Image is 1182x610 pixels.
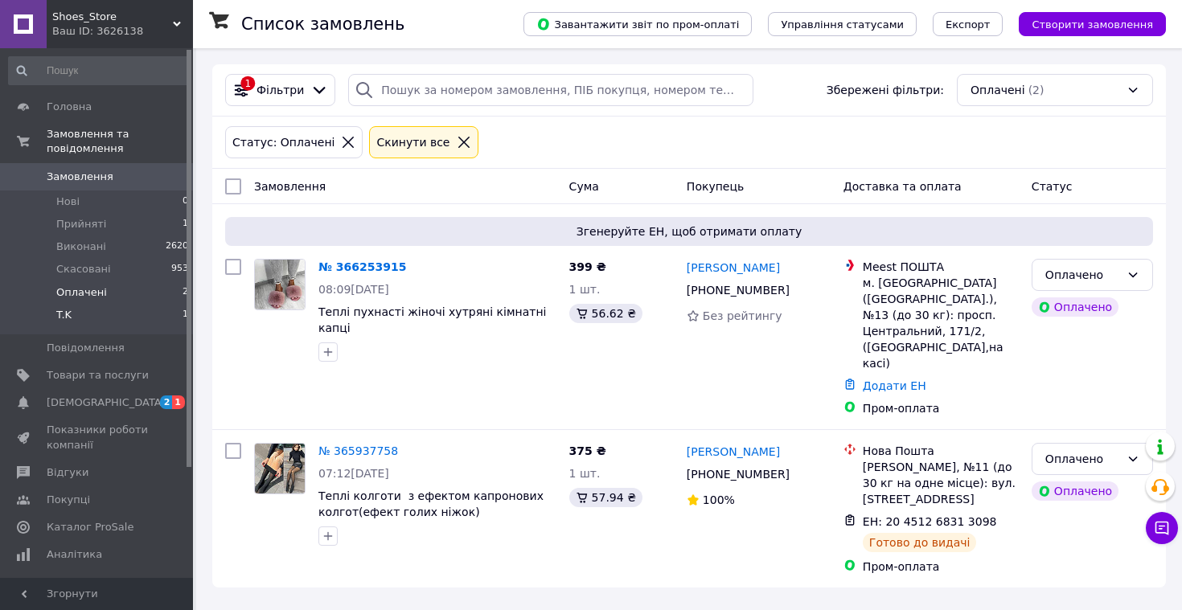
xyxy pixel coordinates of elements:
span: Управління статусами [781,18,904,31]
span: 375 ₴ [569,444,606,457]
a: Фото товару [254,443,306,494]
div: Готово до видачі [863,533,977,552]
span: Збережені фільтри: [827,82,944,98]
button: Чат з покупцем [1146,512,1178,544]
span: 08:09[DATE] [318,283,389,296]
span: Shoes_Store [52,10,173,24]
div: Оплачено [1045,266,1120,284]
span: Каталог ProSale [47,520,133,534]
a: Теплі пухнасті жіночі хутряні кімнатні капці [318,305,546,334]
span: 953 [171,262,188,276]
h1: Список замовлень [241,14,404,34]
div: Ваш ID: 3626138 [52,24,193,39]
input: Пошук за номером замовлення, ПІБ покупця, номером телефону, Email, номером накладної [348,74,753,106]
span: Повідомлення [47,341,125,355]
span: [DEMOGRAPHIC_DATA] [47,395,166,410]
a: Додати ЕН [863,379,926,392]
button: Завантажити звіт по пром-оплаті [523,12,752,36]
span: Відгуки [47,465,88,480]
span: Доставка та оплата [843,180,962,193]
span: (2) [1028,84,1045,96]
span: Без рейтингу [703,309,782,322]
div: 56.62 ₴ [569,304,642,323]
a: [PERSON_NAME] [687,444,780,460]
span: Замовлення та повідомлення [47,127,193,156]
span: Прийняті [56,217,106,231]
div: 57.94 ₴ [569,488,642,507]
div: [PHONE_NUMBER] [683,279,793,301]
div: Оплачено [1032,297,1118,317]
span: Експорт [946,18,991,31]
div: Meest ПОШТА [863,259,1019,275]
span: Створити замовлення [1032,18,1153,31]
span: Показники роботи компанії [47,423,149,452]
span: 399 ₴ [569,260,606,273]
span: 100% [703,493,735,506]
div: Оплачено [1032,481,1118,501]
div: Cкинути все [373,133,453,151]
span: 2 [160,395,173,409]
span: ЕН: 20 4512 6831 3098 [863,515,997,528]
span: 0 [183,194,188,209]
a: Створити замовлення [1003,17,1166,30]
span: 2620 [166,239,188,254]
a: Фото товару [254,259,306,310]
a: Теплі колготи з ефектом капронових колгот(ефект голих ніжок) [318,489,544,518]
span: Cума [569,180,599,193]
div: Статус: Оплачені [229,133,338,151]
button: Управління статусами [768,12,917,36]
div: Оплачено [1045,450,1120,468]
span: Фільтри [257,82,304,98]
span: Покупці [47,493,90,507]
img: Фото товару [255,260,305,309]
div: Нова Пошта [863,443,1019,459]
span: Скасовані [56,262,111,276]
span: 2 [183,285,188,300]
div: [PHONE_NUMBER] [683,463,793,485]
span: Нові [56,194,80,209]
span: Аналітика [47,547,102,562]
img: Фото товару [255,444,305,493]
a: [PERSON_NAME] [687,260,780,276]
span: T.K [56,308,72,322]
span: Товари та послуги [47,368,149,383]
div: Пром-оплата [863,400,1019,416]
span: 1 шт. [569,283,601,296]
input: Пошук [8,56,190,85]
span: Завантажити звіт по пром-оплаті [536,17,739,31]
a: № 365937758 [318,444,398,457]
span: Згенеруйте ЕН, щоб отримати оплату [232,223,1147,239]
span: Покупець [687,180,744,193]
span: Оплачені [56,285,107,300]
a: № 366253915 [318,260,406,273]
button: Створити замовлення [1019,12,1166,36]
div: [PERSON_NAME], №11 (до 30 кг на одне місце): вул. [STREET_ADDRESS] [863,459,1019,507]
span: 1 шт. [569,467,601,480]
span: Замовлення [254,180,326,193]
span: Оплачені [971,82,1025,98]
button: Експорт [933,12,1003,36]
span: 1 [183,308,188,322]
span: 1 [172,395,185,409]
div: Пром-оплата [863,559,1019,575]
span: Статус [1032,180,1073,193]
span: Управління сайтом [47,575,149,604]
div: м. [GEOGRAPHIC_DATA] ([GEOGRAPHIC_DATA].), №13 (до 30 кг): просп. Центральний, 171/2, ([GEOGRAPHI... [863,275,1019,371]
span: 1 [183,217,188,231]
span: Головна [47,100,92,114]
span: 07:12[DATE] [318,467,389,480]
span: Замовлення [47,170,113,184]
span: Виконані [56,239,106,254]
